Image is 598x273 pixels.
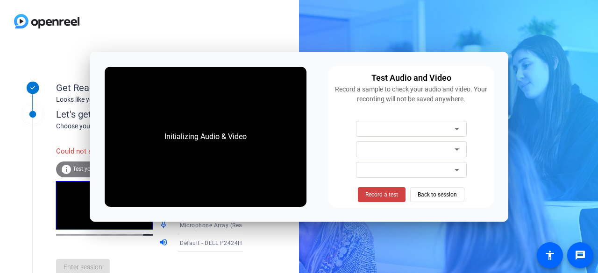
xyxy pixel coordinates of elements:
div: Test Audio and Video [371,71,451,84]
span: Microphone Array (Realtek(R) Audio) [180,221,280,229]
div: Get Ready! [56,81,243,95]
span: Test your audio and video [73,166,138,172]
span: Back to session [418,186,457,203]
mat-icon: mic_none [159,220,170,231]
mat-icon: message [575,250,586,261]
span: Default - DELL P2424HEB (HD Audio Driver for Display Audio) [180,239,348,246]
div: Looks like you've been invited to join [56,95,243,105]
div: Initializing Audio & Video [155,122,256,152]
div: Record a sample to check your audio and video. Your recording will not be saved anywhere. [334,84,489,104]
div: Let's get connected. [56,107,262,121]
mat-icon: accessibility [544,250,555,261]
div: Could not start video source [56,141,159,161]
button: Back to session [410,187,464,202]
span: Record a test [365,190,398,199]
div: Choose your settings [56,121,262,131]
mat-icon: volume_up [159,238,170,249]
button: Record a test [358,187,406,202]
mat-icon: info [61,164,72,175]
